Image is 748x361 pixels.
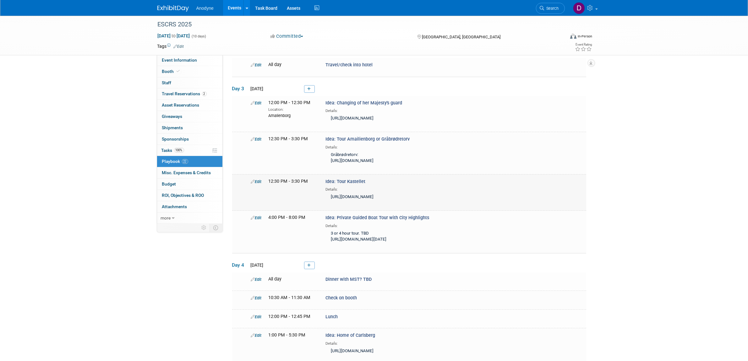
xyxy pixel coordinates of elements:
[544,6,559,11] span: Search
[162,103,199,108] span: Asset Reservations
[325,277,372,282] span: Dinner with MST? TBD
[157,66,222,77] a: Booth
[232,262,248,269] span: Day 4
[157,88,222,99] a: Travel Reservations2
[161,215,171,220] span: more
[325,100,402,106] span: Idea: Changing of her Majesty's guard
[269,112,316,119] div: Amalienborg
[162,80,172,85] span: Staff
[210,224,222,232] td: Toggle Event Tabs
[269,179,308,184] span: 12:30 PM - 3:30 PM
[161,148,184,153] span: Tasks
[162,114,183,119] span: Giveaways
[162,193,204,198] span: ROI, Objectives & ROO
[162,58,197,63] span: Event Information
[269,314,311,319] span: 12:00 PM - 12:45 PM
[162,136,189,142] span: Sponsorships
[249,86,264,91] span: [DATE]
[196,6,214,11] span: Anodyne
[251,63,262,67] a: Edit
[157,179,222,190] a: Budget
[269,295,311,300] span: 10:30 AM - 11:30 AM
[570,34,576,39] img: Format-Inperson.png
[162,159,188,164] span: Playbook
[157,5,189,12] img: ExhibitDay
[157,77,222,88] a: Staff
[536,3,565,14] a: Search
[325,114,487,124] div: [URL][DOMAIN_NAME]
[268,33,306,40] button: Committed
[157,111,222,122] a: Giveaways
[325,215,429,220] span: Idea: Private Guided Boat Tour with City Highlights
[162,91,207,96] span: Travel Reservations
[269,106,316,112] div: Location:
[325,150,487,166] div: Gråbrødretorv: [URL][DOMAIN_NAME]
[269,62,282,67] span: All day
[249,263,264,268] span: [DATE]
[251,296,262,300] a: Edit
[162,69,181,74] span: Booth
[325,339,487,346] div: Details:
[573,2,585,14] img: Dawn Jozwiak
[251,314,262,319] a: Edit
[171,33,177,38] span: to
[182,159,188,164] span: 22
[325,333,375,338] span: Idea: Home of Carlsberg
[157,43,184,49] td: Tags
[251,215,262,220] a: Edit
[325,136,410,142] span: Idea: Tour Amailienborg or Gråbrødretorv
[269,332,306,338] span: 1:00 PM - 5:30 PM
[174,148,184,153] span: 100%
[156,19,555,30] div: ESCRS 2025
[325,346,487,357] div: [URL][DOMAIN_NAME]
[325,192,487,203] div: [URL][DOMAIN_NAME]
[325,185,487,192] div: Details:
[199,224,210,232] td: Personalize Event Tab Strip
[325,62,373,68] span: Travel/check into hotel
[577,34,592,39] div: In-Person
[157,213,222,224] a: more
[251,179,262,184] a: Edit
[157,201,222,212] a: Attachments
[191,34,206,38] span: (10 days)
[251,277,262,282] a: Edit
[157,145,222,156] a: Tasks100%
[202,92,207,96] span: 2
[528,33,592,42] div: Event Format
[157,167,222,178] a: Misc. Expenses & Credits
[325,143,487,150] div: Details:
[157,33,190,39] span: [DATE] [DATE]
[269,136,308,142] span: 12:30 PM - 3:30 PM
[157,190,222,201] a: ROI, Objectives & ROO
[269,100,311,105] span: 12:00 PM - 12:30 PM
[325,106,487,114] div: Details:
[251,333,262,338] a: Edit
[325,314,338,319] span: Lunch
[325,295,357,301] span: Check on booth
[162,125,183,130] span: Shipments
[157,134,222,145] a: Sponsorships
[325,221,487,229] div: Details:
[269,215,306,220] span: 4:00 PM - 8:00 PM
[232,85,248,92] span: Day 3
[157,100,222,111] a: Asset Reservations
[325,179,365,184] span: Idea: Tour Kastellet
[269,276,282,282] span: All day
[575,43,592,46] div: Event Rating
[177,69,180,73] i: Booth reservation complete
[162,170,211,175] span: Misc. Expenses & Credits
[162,181,176,186] span: Budget
[251,137,262,142] a: Edit
[157,55,222,66] a: Event Information
[157,156,222,167] a: Playbook22
[162,204,187,209] span: Attachments
[174,44,184,49] a: Edit
[325,229,487,245] div: 3 or 4 hour tour. TBD [URL][DOMAIN_NAME][DATE]
[251,101,262,105] a: Edit
[157,122,222,133] a: Shipments
[422,35,500,39] span: [GEOGRAPHIC_DATA], [GEOGRAPHIC_DATA]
